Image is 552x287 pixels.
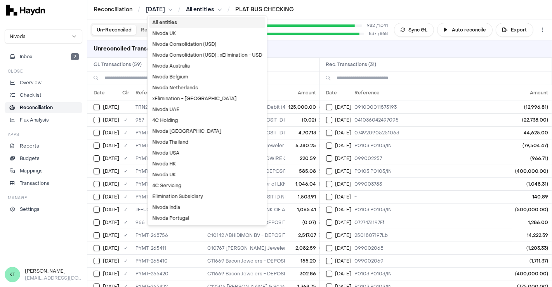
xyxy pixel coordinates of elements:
div: Nivoda Thailand [149,137,265,148]
div: Nivoda Portugal [149,213,265,224]
div: Nivoda UK [149,28,265,39]
div: 4C Holding [149,115,265,126]
div: xElimination - [GEOGRAPHIC_DATA] [149,93,265,104]
div: Nivoda [GEOGRAPHIC_DATA] [149,126,265,137]
div: Nivoda HK [149,158,265,169]
div: All entities [149,17,265,28]
div: Nivoda India [149,202,265,213]
div: Nivoda Australia [149,61,265,71]
div: 4C Servicing [149,180,265,191]
div: Nivoda USA [149,148,265,158]
div: Nivoda Consolidation (USD) [149,39,265,50]
div: Nivoda Netherlands [149,82,265,93]
div: Nivoda Consolidation (USD) : xElimination - USD [149,50,265,61]
div: Elimination Subsidiary [149,191,265,202]
div: Nivoda UAE [149,104,265,115]
div: Nivoda UK [149,169,265,180]
div: Nivoda Belgium [149,71,265,82]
